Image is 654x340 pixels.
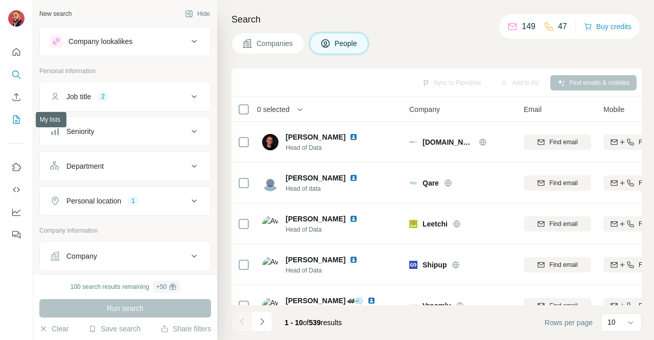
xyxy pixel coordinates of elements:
[97,92,109,101] div: 2
[40,244,211,268] button: Company
[262,134,278,150] img: Avatar
[545,318,593,328] span: Rows per page
[423,137,474,147] span: [DOMAIN_NAME]
[584,19,632,34] button: Buy credits
[8,225,25,244] button: Feedback
[524,134,591,150] button: Find email
[524,175,591,191] button: Find email
[8,65,25,84] button: Search
[40,84,211,109] button: Job title2
[8,10,25,27] img: Avatar
[285,319,303,327] span: 1 - 10
[262,257,278,273] img: Avatar
[524,257,591,273] button: Find email
[286,173,345,183] span: [PERSON_NAME]
[335,38,358,49] span: People
[286,225,370,234] span: Head of Data
[39,324,68,334] button: Clear
[231,12,642,27] h4: Search
[8,203,25,221] button: Dashboard
[66,196,121,206] div: Personal location
[409,138,417,146] img: Logo of planet.fr
[68,36,132,47] div: Company lookalikes
[156,282,167,291] div: + 50
[8,180,25,199] button: Use Surfe API
[409,179,417,187] img: Logo of Qare
[8,110,25,129] button: My lists
[286,184,370,193] span: Head of data
[66,126,94,137] div: Seniority
[262,216,278,232] img: Avatar
[39,66,211,76] p: Personal information
[349,133,358,141] img: LinkedIn logo
[409,261,417,269] img: Logo of Shipup
[286,255,345,265] span: [PERSON_NAME]
[524,298,591,313] button: Find email
[252,311,272,332] button: Navigate to next page
[549,219,577,229] span: Find email
[262,175,278,191] img: Avatar
[8,43,25,61] button: Quick start
[286,143,370,152] span: Head of Data
[608,317,616,327] p: 10
[66,161,104,171] div: Department
[524,216,591,232] button: Find email
[127,196,139,206] div: 1
[40,189,211,213] button: Personal location1
[522,20,535,33] p: 149
[66,251,97,261] div: Company
[40,119,211,144] button: Seniority
[40,154,211,178] button: Department
[603,104,624,115] span: Mobile
[349,215,358,223] img: LinkedIn logo
[88,324,141,334] button: Save search
[66,92,91,102] div: Job title
[8,158,25,176] button: Use Surfe on LinkedIn
[423,301,451,311] span: Vroomly
[256,38,294,49] span: Companies
[349,256,358,264] img: LinkedIn logo
[286,296,363,306] span: [PERSON_NAME] 🏎💨
[40,29,211,54] button: Company lookalikes
[286,132,345,142] span: [PERSON_NAME]
[286,214,345,224] span: [PERSON_NAME]
[409,220,417,228] img: Logo of Leetchi
[549,138,577,147] span: Find email
[303,319,309,327] span: of
[178,6,217,21] button: Hide
[558,20,567,33] p: 47
[285,319,342,327] span: results
[349,174,358,182] img: LinkedIn logo
[423,219,448,229] span: Leetchi
[409,305,417,307] img: Logo of Vroomly
[309,319,321,327] span: 539
[367,297,376,305] img: LinkedIn logo
[549,301,577,310] span: Find email
[257,104,290,115] span: 0 selected
[39,226,211,235] p: Company information
[549,260,577,269] span: Find email
[8,88,25,106] button: Enrich CSV
[262,298,278,314] img: Avatar
[423,178,439,188] span: Qare
[71,281,180,293] div: 100 search results remaining
[524,104,542,115] span: Email
[286,266,370,275] span: Head of Data
[160,324,211,334] button: Share filters
[39,9,72,18] div: New search
[409,104,440,115] span: Company
[549,178,577,188] span: Find email
[423,260,447,270] span: Shipup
